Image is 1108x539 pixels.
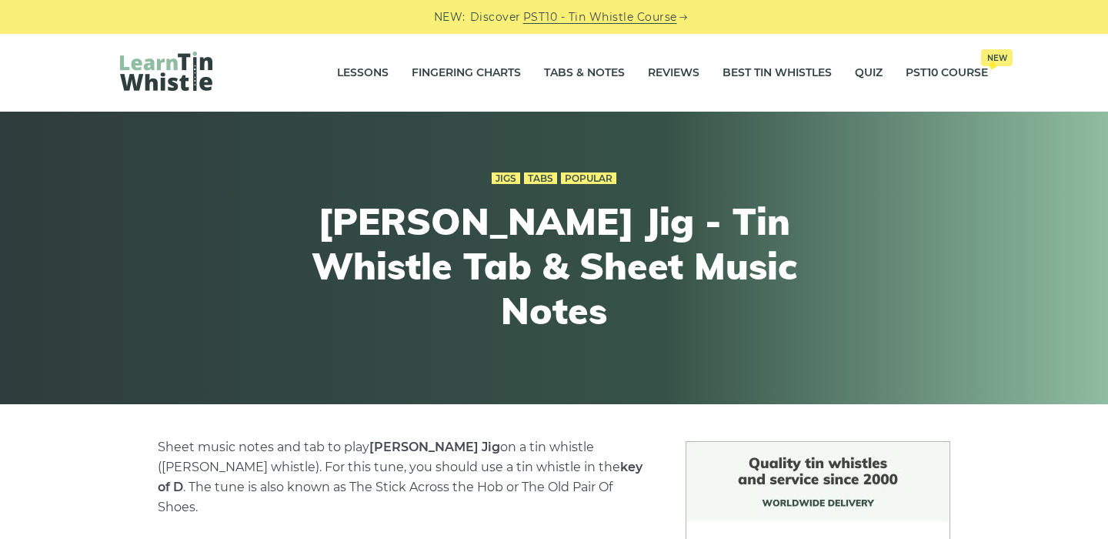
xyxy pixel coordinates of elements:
[158,437,649,517] p: Sheet music notes and tab to play on a tin whistle ([PERSON_NAME] whistle). For this tune, you sh...
[337,54,389,92] a: Lessons
[369,440,500,454] strong: [PERSON_NAME] Jig
[412,54,521,92] a: Fingering Charts
[648,54,699,92] a: Reviews
[120,52,212,91] img: LearnTinWhistle.com
[906,54,988,92] a: PST10 CourseNew
[492,172,520,185] a: Jigs
[981,49,1013,66] span: New
[855,54,883,92] a: Quiz
[723,54,832,92] a: Best Tin Whistles
[561,172,616,185] a: Popular
[544,54,625,92] a: Tabs & Notes
[524,172,557,185] a: Tabs
[271,199,837,333] h1: [PERSON_NAME] Jig - Tin Whistle Tab & Sheet Music Notes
